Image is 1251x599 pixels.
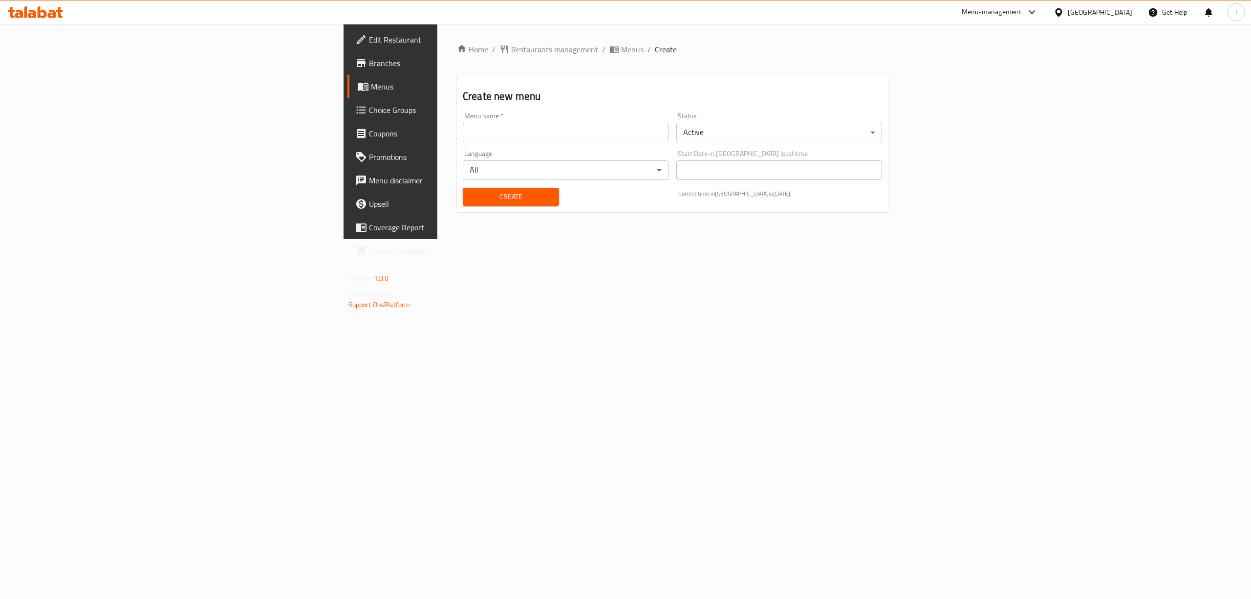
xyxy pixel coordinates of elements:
div: [GEOGRAPHIC_DATA] [1068,7,1132,18]
div: All [463,160,669,180]
nav: breadcrumb [457,44,888,55]
span: Menus [371,81,545,92]
span: Grocery Checklist [369,245,545,257]
a: Menus [347,75,553,98]
span: Choice Groups [369,104,545,116]
span: Menus [621,44,644,55]
a: Coupons [347,122,553,145]
span: Edit Restaurant [369,34,545,45]
p: Current time in [GEOGRAPHIC_DATA] is [DATE] [678,189,882,198]
button: Create [463,188,559,206]
div: Active [676,123,882,142]
span: Create [655,44,677,55]
div: Menu-management [962,6,1022,18]
span: l [1235,7,1237,18]
span: Get support on: [348,288,393,301]
span: Coupons [369,128,545,139]
li: / [602,44,605,55]
span: Restaurants management [511,44,598,55]
span: Upsell [369,198,545,210]
h2: Create new menu [463,89,882,104]
a: Branches [347,51,553,75]
span: 1.0.0 [374,272,389,285]
a: Grocery Checklist [347,239,553,263]
span: Create [471,191,551,203]
span: Promotions [369,151,545,163]
a: Edit Restaurant [347,28,553,51]
a: Menu disclaimer [347,169,553,192]
span: Branches [369,57,545,69]
a: Upsell [347,192,553,216]
span: Version: [348,272,372,285]
span: Menu disclaimer [369,175,545,186]
a: Support.OpsPlatform [348,298,410,311]
li: / [647,44,651,55]
a: Choice Groups [347,98,553,122]
a: Menus [609,44,644,55]
span: Coverage Report [369,222,545,233]
a: Promotions [347,145,553,169]
a: Coverage Report [347,216,553,239]
input: Please enter Menu name [463,123,669,142]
